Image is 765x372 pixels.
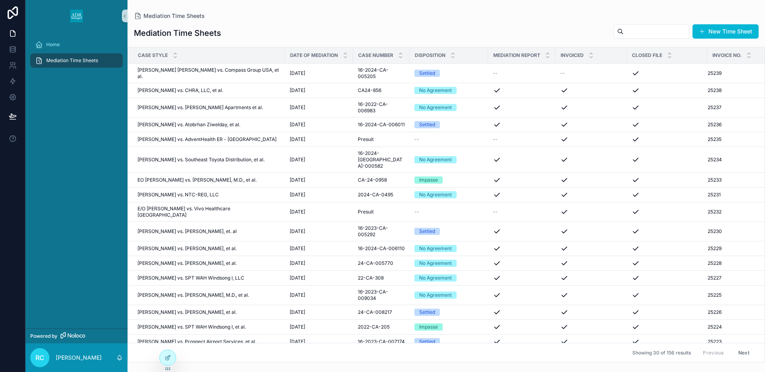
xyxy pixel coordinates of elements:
a: [PERSON_NAME] vs. SPT WAH Windsong I, et al. [137,324,280,330]
span: [DATE] [290,121,305,128]
a: [DATE] [290,177,348,183]
span: -- [493,209,498,215]
span: [PERSON_NAME] vs. NTC-REG, LLC [137,192,219,198]
a: [DATE] [290,87,348,94]
a: 25236 [708,121,757,128]
button: Next [733,347,755,359]
a: [DATE] [290,275,348,281]
span: [PERSON_NAME] vs. Atobrhan Ziwelday, et al. [137,121,240,128]
a: 24-CA-005770 [358,260,405,266]
span: 25232 [708,209,722,215]
span: Mediation Time Sheets [46,57,98,64]
a: 25228 [708,260,757,266]
a: [PERSON_NAME] vs. [PERSON_NAME], M.D., et al. [137,292,280,298]
a: 16-2024-CA-005205 [358,67,405,80]
span: RC [35,353,44,362]
span: 25235 [708,136,722,143]
span: 25234 [708,157,722,163]
span: 25228 [708,260,722,266]
span: [PERSON_NAME] vs. [PERSON_NAME] Apartments et al. [137,104,263,111]
span: [PERSON_NAME] vs. SPT WAH Windsong I, LLC [137,275,244,281]
span: -- [414,136,419,143]
span: 25230 [708,228,722,235]
a: 25238 [708,87,757,94]
span: Presuit [358,136,374,143]
span: [DATE] [290,339,305,345]
div: No Agreement [419,104,452,111]
a: E/O [PERSON_NAME] vs. Vivo Healthcare [GEOGRAPHIC_DATA] [137,206,280,218]
a: 16-2023-CA-007174 [358,339,405,345]
span: 25231 [708,192,721,198]
div: No Agreement [419,245,452,252]
span: 24-CA-008217 [358,309,392,315]
a: 25229 [708,245,757,252]
a: [DATE] [290,157,348,163]
span: 16-2023-CA-005292 [358,225,405,238]
a: -- [493,70,551,76]
a: Settled [414,228,483,235]
span: CA-24-0958 [358,177,387,183]
a: [DATE] [290,209,348,215]
span: 24-CA-005770 [358,260,393,266]
span: 2024-CA-0495 [358,192,393,198]
a: 22-CA-308 [358,275,405,281]
a: 2022-CA-205 [358,324,405,330]
a: 24-CA-008217 [358,309,405,315]
span: -- [493,136,498,143]
a: [DATE] [290,245,348,252]
a: 25239 [708,70,757,76]
a: 25226 [708,309,757,315]
a: No Agreement [414,191,483,198]
a: [PERSON_NAME] vs. [PERSON_NAME], et al. [137,309,280,315]
div: scrollable content [25,32,127,78]
a: [DATE] [290,104,348,111]
a: CA24-856 [358,87,405,94]
span: Powered by [30,333,57,339]
span: -- [414,209,419,215]
span: [PERSON_NAME] vs. CHRA, LLC, et al. [137,87,223,94]
span: [PERSON_NAME] vs. [PERSON_NAME], M.D., et al. [137,292,249,298]
span: [DATE] [290,70,305,76]
a: No Agreement [414,292,483,299]
a: [PERSON_NAME] vs. [PERSON_NAME], et al. [137,245,280,252]
a: [DATE] [290,309,348,315]
a: -- [414,136,483,143]
a: 25224 [708,324,757,330]
a: [PERSON_NAME] vs. Atobrhan Ziwelday, et al. [137,121,280,128]
span: 16-2022-CA-006983 [358,101,405,114]
a: 25223 [708,339,757,345]
span: 25239 [708,70,722,76]
span: Showing 30 of 156 results [632,350,691,356]
a: 25233 [708,177,757,183]
a: 25234 [708,157,757,163]
span: 25236 [708,121,722,128]
span: 25227 [708,275,722,281]
a: No Agreement [414,156,483,163]
span: 16-2024-CA-006011 [358,121,405,128]
span: [DATE] [290,245,305,252]
span: 2022-CA-205 [358,324,390,330]
span: [DATE] [290,192,305,198]
span: [PERSON_NAME] vs. [PERSON_NAME], et al. [137,309,237,315]
span: [DATE] [290,177,305,183]
span: Date of Mediation [290,52,338,59]
a: [DATE] [290,228,348,235]
span: [PERSON_NAME] vs. [PERSON_NAME], et al. [137,245,237,252]
a: [DATE] [290,260,348,266]
a: No Agreement [414,274,483,282]
span: Mediation Time Sheets [143,12,205,20]
a: [DATE] [290,121,348,128]
span: [DATE] [290,157,305,163]
a: Mediation Time Sheets [134,12,205,20]
a: No Agreement [414,104,483,111]
a: EO [PERSON_NAME] vs. [PERSON_NAME], M.D., et al. [137,177,280,183]
button: New Time Sheet [692,24,759,39]
a: [PERSON_NAME] vs. NTC-REG, LLC [137,192,280,198]
a: Mediation Time Sheets [30,53,123,68]
a: [DATE] [290,339,348,345]
a: -- [493,209,551,215]
a: [PERSON_NAME] vs. CHRA, LLC, et al. [137,87,280,94]
a: [PERSON_NAME] vs. Southeast Toyota Distribution, et al. [137,157,280,163]
span: [PERSON_NAME] vs. Prospect Airport Services, et al. [137,339,256,345]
